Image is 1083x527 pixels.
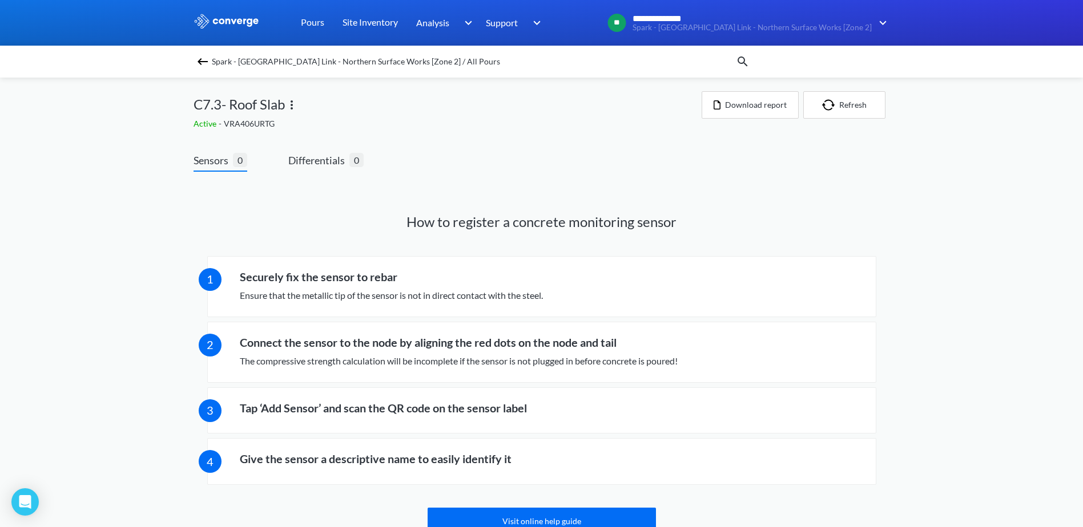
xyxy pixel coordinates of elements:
[196,55,210,68] img: backspace.svg
[199,450,222,473] div: 4
[194,117,702,130] div: VRA406URTG
[736,55,750,68] img: icon-search.svg
[240,402,527,415] div: Tap ‘Add Sensor’ and scan the QR code on the sensor label
[219,119,224,128] span: -
[194,152,233,168] span: Sensors
[194,213,890,231] h1: How to register a concrete monitoring sensor
[240,452,512,466] div: Give the sensor a descriptive name to easily identify it
[822,99,839,111] img: icon-refresh.svg
[457,16,475,30] img: downArrow.svg
[199,268,222,291] div: 1
[199,334,222,356] div: 2
[702,91,799,119] button: Download report
[240,270,543,284] div: Securely fix the sensor to rebar
[526,16,544,30] img: downArrow.svg
[194,119,219,128] span: Active
[714,100,720,110] img: icon-file.svg
[872,16,890,30] img: downArrow.svg
[11,488,39,516] div: Open Intercom Messenger
[240,354,678,368] div: The compressive strength calculation will be incomplete if the sensor is not plugged in before co...
[633,23,872,32] span: Spark - [GEOGRAPHIC_DATA] Link - Northern Surface Works [Zone 2]
[194,94,285,115] span: C7.3- Roof Slab
[199,399,222,422] div: 3
[416,15,449,30] span: Analysis
[240,336,678,350] div: Connect the sensor to the node by aligning the red dots on the node and tail
[803,91,885,119] button: Refresh
[212,54,500,70] span: Spark - [GEOGRAPHIC_DATA] Link - Northern Surface Works [Zone 2] / All Pours
[486,15,518,30] span: Support
[285,98,299,112] img: more.svg
[240,288,543,302] div: Ensure that the metallic tip of the sensor is not in direct contact with the steel.
[194,14,260,29] img: logo_ewhite.svg
[349,153,364,167] span: 0
[288,152,349,168] span: Differentials
[233,153,247,167] span: 0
